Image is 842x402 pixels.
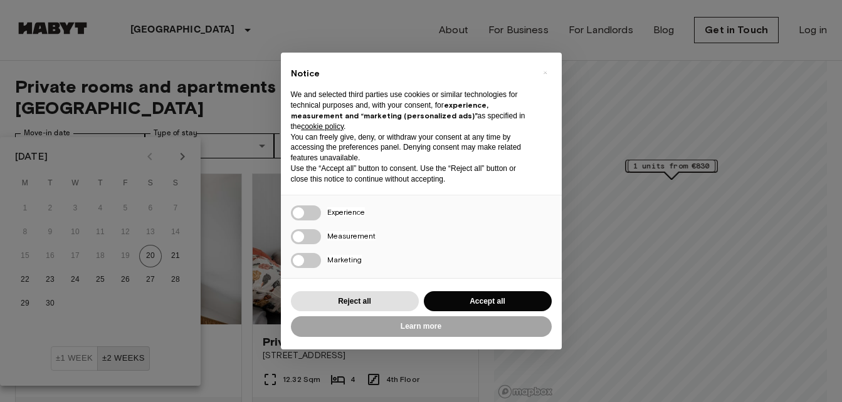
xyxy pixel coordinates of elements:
strong: experience, measurement and “marketing (personalized ads)” [291,100,488,120]
button: Reject all [291,291,419,312]
h2: Notice [291,68,532,80]
p: We and selected third parties use cookies or similar technologies for technical purposes and, wit... [291,90,532,131]
p: You can freely give, deny, or withdraw your consent at any time by accessing the preferences pane... [291,132,532,163]
button: Accept all [424,291,552,312]
button: Close this notice [535,63,555,83]
button: Learn more [291,316,552,337]
span: Experience [327,207,365,217]
a: cookie policy [301,122,344,131]
span: Measurement [327,231,376,240]
span: × [543,65,547,80]
p: Use the “Accept all” button to consent. Use the “Reject all” button or close this notice to conti... [291,163,532,185]
span: Marketing [327,255,362,264]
